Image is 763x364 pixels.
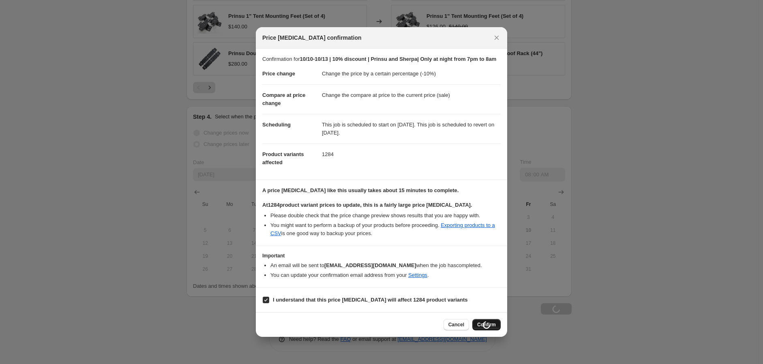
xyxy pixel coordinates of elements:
li: You might want to perform a backup of your products before proceeding. is one good way to backup ... [270,221,501,238]
a: Exporting products to a CSV [270,222,495,236]
dd: This job is scheduled to start on [DATE]. This job is scheduled to revert on [DATE]. [322,114,501,143]
p: Confirmation for [262,55,501,63]
button: Close [491,32,502,43]
li: An email will be sent to when the job has completed . [270,261,501,270]
span: Price change [262,71,295,77]
dd: Change the price by a certain percentage (-10%) [322,63,501,84]
li: Please double check that the price change preview shows results that you are happy with. [270,212,501,220]
span: Compare at price change [262,92,305,106]
b: [EMAIL_ADDRESS][DOMAIN_NAME] [324,262,416,268]
span: Product variants affected [262,151,304,165]
dd: 1284 [322,143,501,165]
h3: Important [262,253,501,259]
span: Scheduling [262,122,291,128]
b: 10/10-10/13 | 10% discount | Prinsu and Sherpa| Only at night from 7pm to 8am [300,56,496,62]
b: At 1284 product variant prices to update, this is a fairly large price [MEDICAL_DATA]. [262,202,472,208]
button: Cancel [444,319,469,330]
dd: Change the compare at price to the current price (sale) [322,84,501,106]
b: I understand that this price [MEDICAL_DATA] will affect 1284 product variants [273,297,468,303]
span: Price [MEDICAL_DATA] confirmation [262,34,362,42]
a: Settings [408,272,427,278]
li: You can update your confirmation email address from your . [270,271,501,279]
span: Cancel [448,321,464,328]
b: A price [MEDICAL_DATA] like this usually takes about 15 minutes to complete. [262,187,459,193]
